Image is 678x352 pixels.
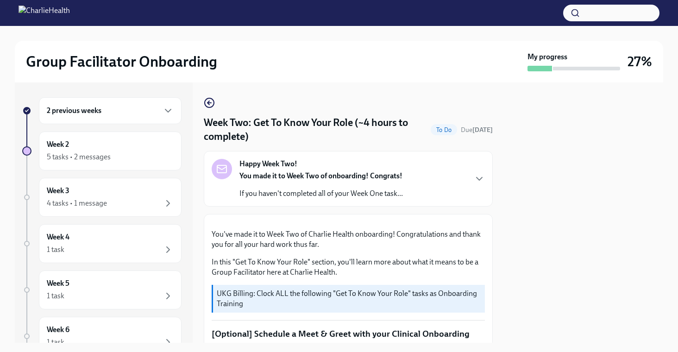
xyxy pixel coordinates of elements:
[217,289,481,309] p: UKG Billing: Clock ALL the following "Get To Know Your Role" tasks as Onboarding Training
[22,224,182,263] a: Week 41 task
[22,178,182,217] a: Week 34 tasks • 1 message
[47,106,101,116] h6: 2 previous weeks
[47,337,64,347] div: 1 task
[19,6,70,20] img: CharlieHealth
[47,325,69,335] h6: Week 6
[431,126,457,133] span: To Do
[461,126,493,134] span: Due
[527,52,567,62] strong: My progress
[47,232,69,242] h6: Week 4
[47,186,69,196] h6: Week 3
[461,126,493,134] span: October 6th, 2025 08:00
[22,270,182,309] a: Week 51 task
[22,132,182,170] a: Week 25 tasks • 2 messages
[472,126,493,134] strong: [DATE]
[47,245,64,255] div: 1 task
[39,97,182,124] div: 2 previous weeks
[628,53,652,70] h3: 27%
[212,229,485,250] p: You've made it to Week Two of Charlie Health onboarding! Congratulations and thank you for all yo...
[239,171,402,180] strong: You made it to Week Two of onboarding! Congrats!
[239,189,403,199] p: If you haven't completed all of your Week One task...
[47,198,107,208] div: 4 tasks • 1 message
[47,278,69,289] h6: Week 5
[212,257,485,277] p: In this "Get To Know Your Role" section, you'll learn more about what it means to be a Group Faci...
[204,116,427,144] h4: Week Two: Get To Know Your Role (~4 hours to complete)
[47,291,64,301] div: 1 task
[47,139,69,150] h6: Week 2
[47,152,111,162] div: 5 tasks • 2 messages
[239,159,297,169] strong: Happy Week Two!
[26,52,217,71] h2: Group Facilitator Onboarding
[212,328,485,352] p: [Optional] Schedule a Meet & Greet with your Clinical Onboarding Specialist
